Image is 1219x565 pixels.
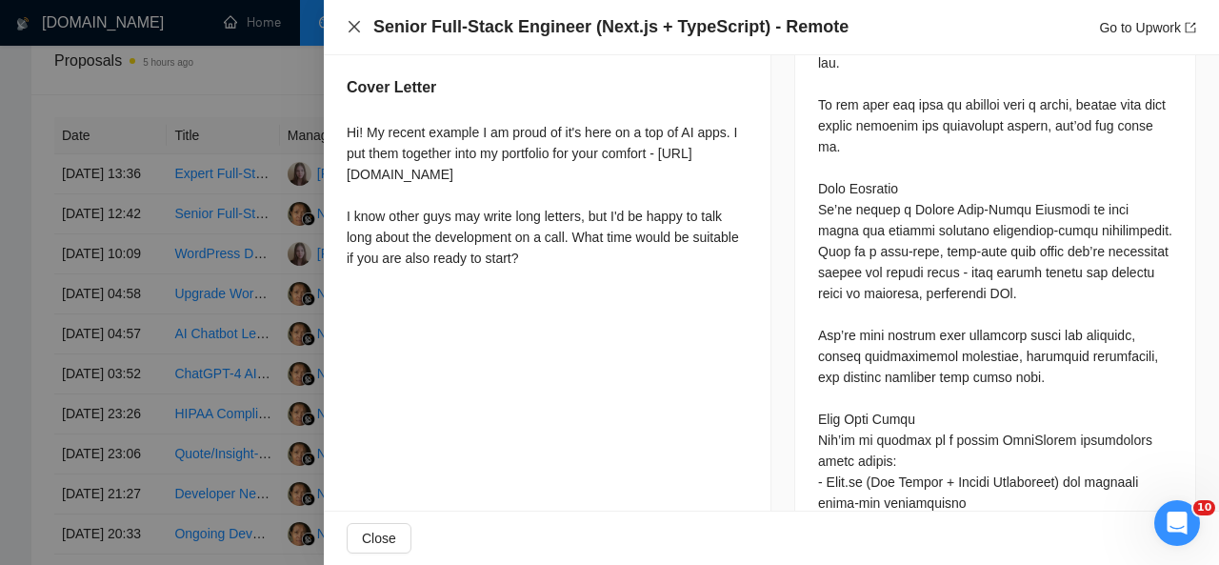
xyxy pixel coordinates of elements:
[1193,500,1215,515] span: 10
[347,76,436,99] h5: Cover Letter
[1185,22,1196,33] span: export
[347,19,362,34] span: close
[373,15,849,39] h4: Senior Full-Stack Engineer (Next.js + TypeScript) - Remote
[362,528,396,549] span: Close
[347,122,748,269] div: Hi! My recent example I am proud of it's here on a top of AI apps. I put them together into my po...
[347,523,411,554] button: Close
[1154,500,1200,546] iframe: Intercom live chat
[347,19,362,35] button: Close
[1099,20,1196,35] a: Go to Upworkexport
